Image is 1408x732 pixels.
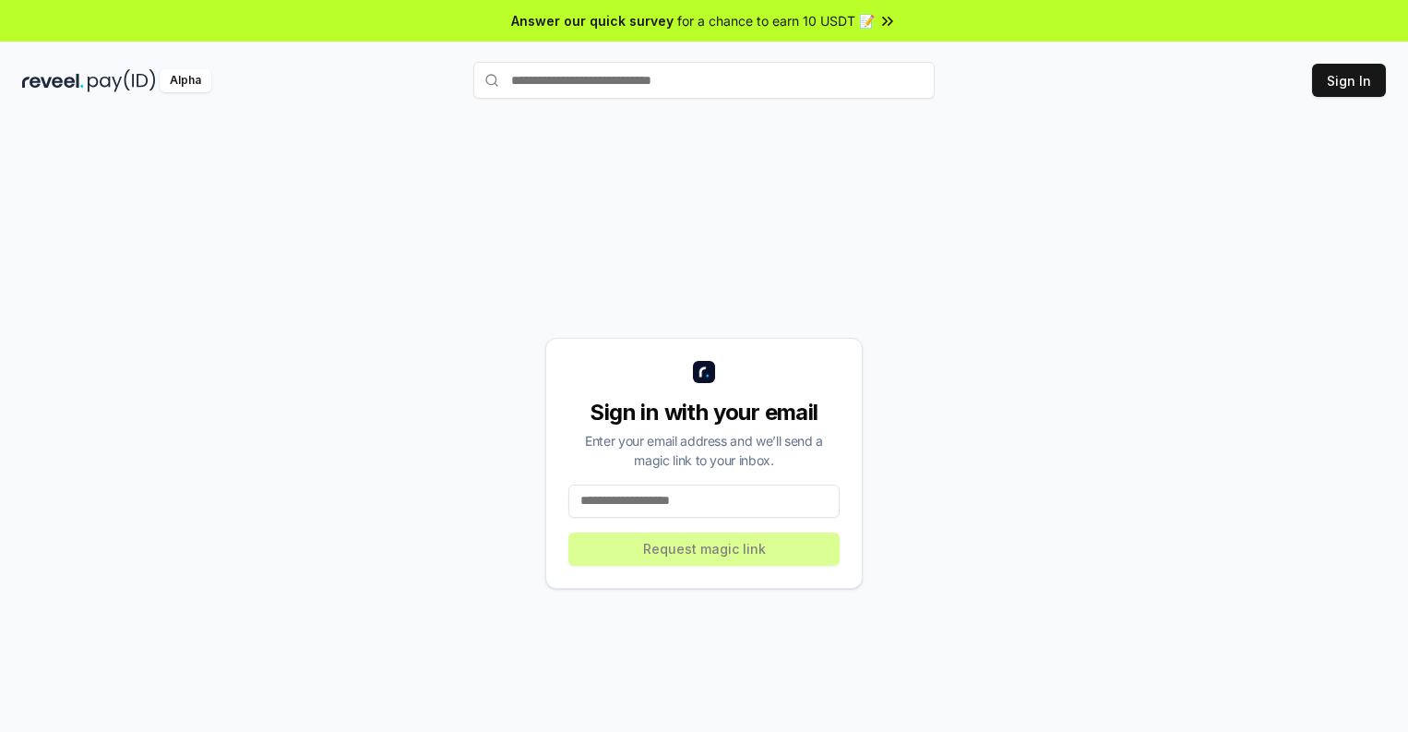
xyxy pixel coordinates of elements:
[693,361,715,383] img: logo_small
[568,398,840,427] div: Sign in with your email
[1312,64,1386,97] button: Sign In
[568,431,840,470] div: Enter your email address and we’ll send a magic link to your inbox.
[160,69,211,92] div: Alpha
[677,11,875,30] span: for a chance to earn 10 USDT 📝
[88,69,156,92] img: pay_id
[22,69,84,92] img: reveel_dark
[511,11,674,30] span: Answer our quick survey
